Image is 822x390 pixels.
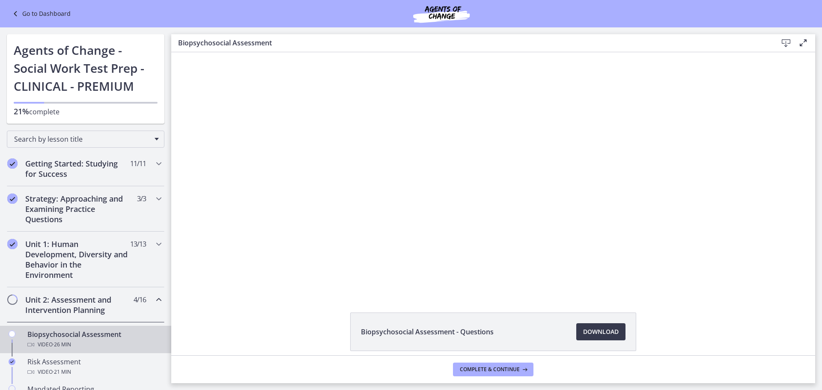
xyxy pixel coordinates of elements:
span: Search by lesson title [14,134,150,144]
img: Agents of Change Social Work Test Prep [390,3,493,24]
span: 11 / 11 [130,158,146,169]
a: Go to Dashboard [10,9,71,19]
h3: Biopsychosocial Assessment [178,38,764,48]
h2: Unit 1: Human Development, Diversity and Behavior in the Environment [25,239,130,280]
p: complete [14,106,158,117]
h2: Strategy: Approaching and Examining Practice Questions [25,194,130,224]
div: Search by lesson title [7,131,164,148]
a: Download [576,323,625,340]
span: 4 / 16 [134,295,146,305]
div: Risk Assessment [27,357,161,377]
i: Completed [7,194,18,204]
h1: Agents of Change - Social Work Test Prep - CLINICAL - PREMIUM [14,41,158,95]
div: Video [27,367,161,377]
h2: Unit 2: Assessment and Intervention Planning [25,295,130,315]
div: Biopsychosocial Assessment [27,329,161,350]
span: Biopsychosocial Assessment - Questions [361,327,494,337]
i: Completed [9,358,15,365]
i: Completed [7,239,18,249]
span: 21% [14,106,29,116]
span: Complete & continue [460,366,520,373]
span: · 26 min [53,339,71,350]
div: Video [27,339,161,350]
i: Completed [7,158,18,169]
span: 13 / 13 [130,239,146,249]
span: 3 / 3 [137,194,146,204]
h2: Getting Started: Studying for Success [25,158,130,179]
span: Download [583,327,619,337]
button: Complete & continue [453,363,533,376]
span: · 21 min [53,367,71,377]
iframe: Video Lesson [171,52,815,293]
